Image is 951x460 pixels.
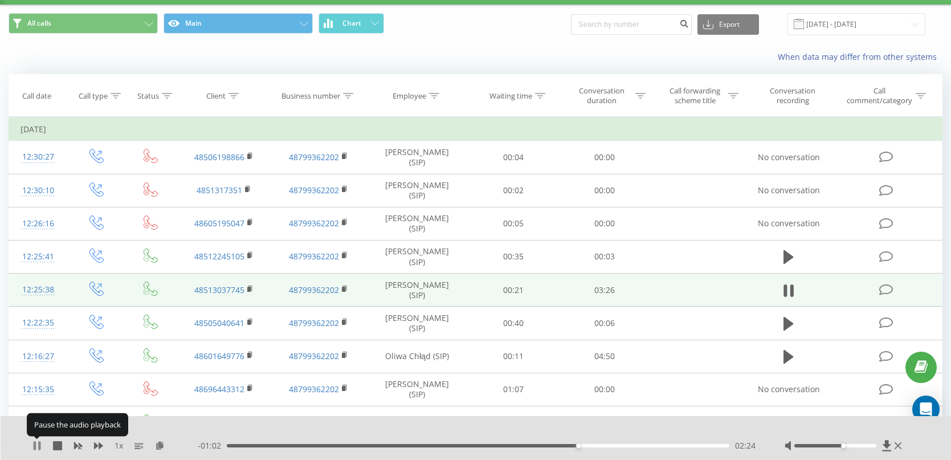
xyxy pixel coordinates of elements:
[21,146,56,168] div: 12:30:27
[468,141,559,174] td: 00:04
[137,91,159,101] div: Status
[468,240,559,273] td: 00:35
[289,351,339,361] a: 48799362202
[27,19,51,28] span: All calls
[27,413,128,436] div: Pause the audio playback
[559,373,650,406] td: 00:00
[468,340,559,373] td: 00:11
[22,91,51,101] div: Call date
[21,312,56,334] div: 12:22:35
[366,406,468,439] td: Oliwa Chłąd (SIP)
[489,91,532,101] div: Waiting time
[289,218,339,229] a: 48799362202
[468,406,559,439] td: 00:27
[289,284,339,295] a: 48799362202
[366,174,468,207] td: [PERSON_NAME] (SIP)
[559,174,650,207] td: 00:00
[758,185,820,196] span: No conversation
[342,19,361,27] span: Chart
[194,351,244,361] a: 48601649776
[9,13,158,34] button: All calls
[756,86,830,105] div: Conversation recording
[21,180,56,202] div: 12:30:10
[206,91,226,101] div: Client
[559,406,650,439] td: 01:13
[21,246,56,268] div: 12:25:41
[197,185,242,196] a: 4851317351
[559,307,650,340] td: 00:06
[21,213,56,235] div: 12:26:16
[289,185,339,196] a: 48799362202
[572,86,632,105] div: Conversation duration
[366,207,468,240] td: [PERSON_NAME] (SIP)
[289,251,339,262] a: 48799362202
[559,240,650,273] td: 00:03
[571,14,692,35] input: Search by number
[194,152,244,162] a: 48506198866
[697,14,759,35] button: Export
[559,274,650,307] td: 03:26
[281,91,340,101] div: Business number
[468,274,559,307] td: 00:21
[559,141,650,174] td: 00:00
[468,207,559,240] td: 00:05
[164,13,313,34] button: Main
[735,440,756,451] span: 02:24
[758,152,820,162] span: No conversation
[841,443,846,448] div: Accessibility label
[21,279,56,301] div: 12:25:38
[194,384,244,394] a: 48696443312
[468,174,559,207] td: 00:02
[21,378,56,401] div: 12:15:35
[21,345,56,368] div: 12:16:27
[194,251,244,262] a: 48512245105
[664,86,725,105] div: Call forwarding scheme title
[758,218,820,229] span: No conversation
[198,440,227,451] span: - 01:02
[366,274,468,307] td: [PERSON_NAME] (SIP)
[559,340,650,373] td: 04:50
[21,412,56,434] div: 12:13:05
[559,207,650,240] td: 00:00
[79,91,108,101] div: Call type
[319,13,384,34] button: Chart
[366,340,468,373] td: Oliwa Chłąd (SIP)
[468,373,559,406] td: 01:07
[393,91,426,101] div: Employee
[194,317,244,328] a: 48505040641
[576,443,581,448] div: Accessibility label
[366,373,468,406] td: [PERSON_NAME] (SIP)
[468,307,559,340] td: 00:40
[758,384,820,394] span: No conversation
[194,284,244,295] a: 48513037745
[366,307,468,340] td: [PERSON_NAME] (SIP)
[778,51,942,62] a: When data may differ from other systems
[289,384,339,394] a: 48799362202
[289,152,339,162] a: 48799362202
[115,440,123,451] span: 1 x
[9,118,942,141] td: [DATE]
[289,317,339,328] a: 48799362202
[366,141,468,174] td: [PERSON_NAME] (SIP)
[846,86,913,105] div: Call comment/category
[366,240,468,273] td: [PERSON_NAME] (SIP)
[194,218,244,229] a: 48605195047
[912,396,940,423] div: Open Intercom Messenger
